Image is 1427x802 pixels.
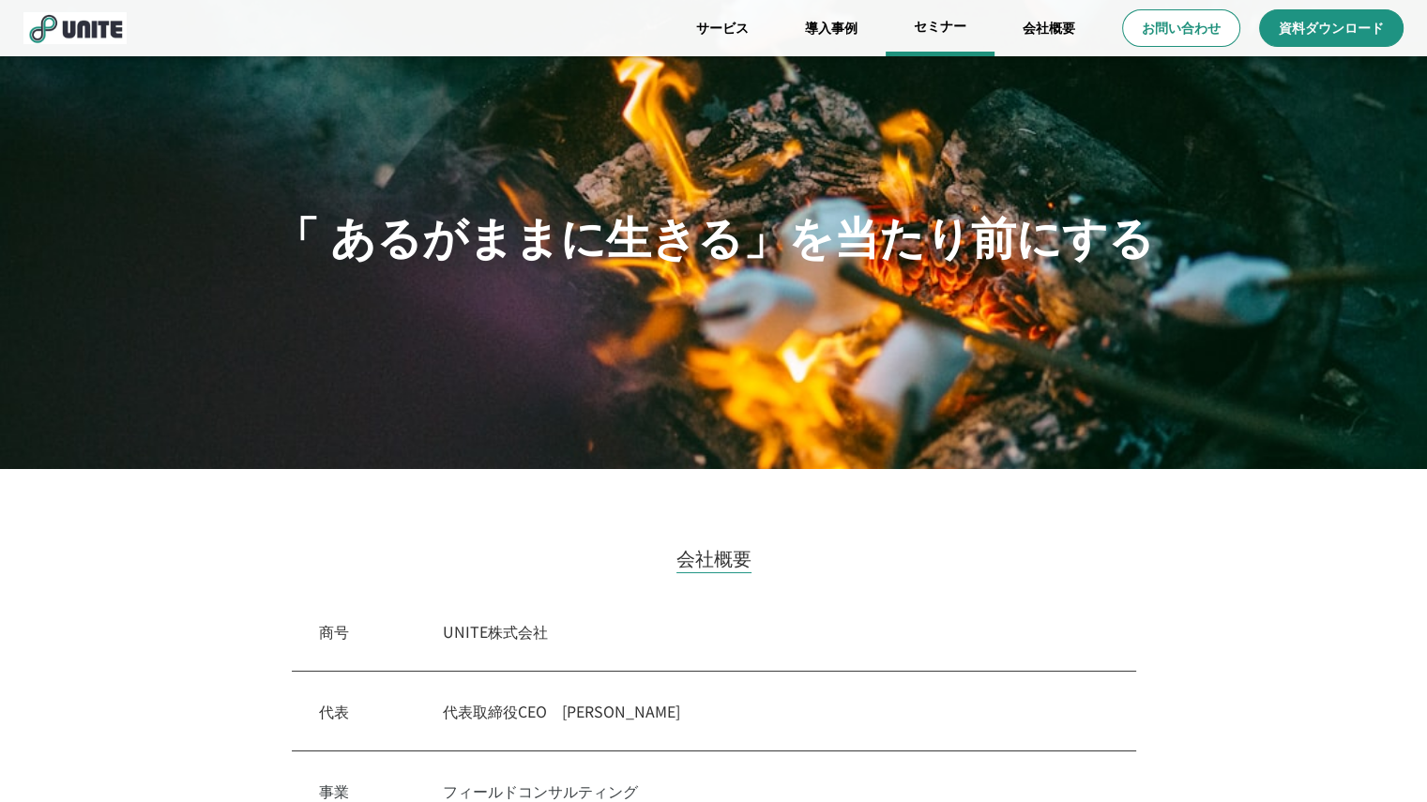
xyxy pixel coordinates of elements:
[1090,563,1427,802] iframe: Chat Widget
[1142,19,1221,38] p: お問い合わせ
[319,620,349,643] p: 商号
[1259,9,1404,47] a: 資料ダウンロード
[1279,19,1384,38] p: 資料ダウンロード
[443,620,1109,643] p: UNITE株式会社
[1090,563,1427,802] div: チャットウィジェット
[319,779,349,802] p: 事業
[676,544,751,573] h2: 会社概要
[1122,9,1240,47] a: お問い合わせ
[443,700,1109,722] p: 代表取締役CEO [PERSON_NAME]
[319,700,349,722] p: 代表
[443,779,1109,802] p: フィールドコンサルティング
[274,201,1154,268] p: 「 あるがままに生きる」を当たり前にする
